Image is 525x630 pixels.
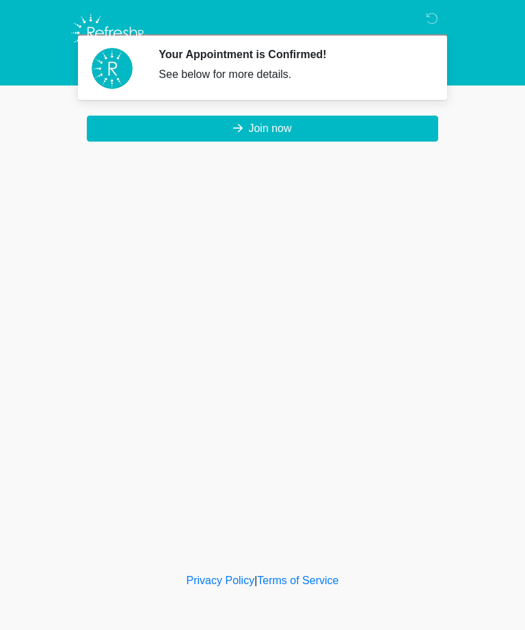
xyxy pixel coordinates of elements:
img: Agent Avatar [92,48,133,89]
div: See below for more details. [159,66,423,83]
a: Terms of Service [257,575,338,586]
a: Privacy Policy [187,575,255,586]
img: Refresh RX Logo [68,10,150,55]
a: | [254,575,257,586]
button: Join now [87,116,438,142]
